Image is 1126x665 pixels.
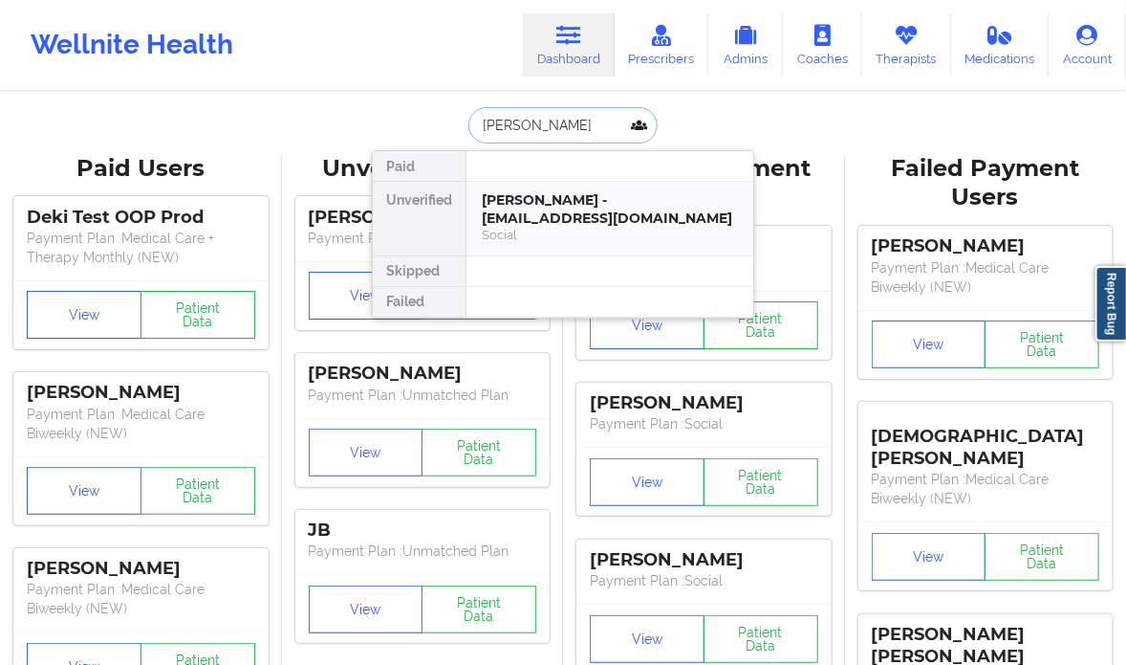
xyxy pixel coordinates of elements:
[783,13,862,77] a: Coaches
[862,13,951,77] a: Therapists
[872,235,1100,257] div: [PERSON_NAME]
[309,586,423,633] button: View
[590,301,704,349] button: View
[309,207,537,229] div: [PERSON_NAME]
[27,580,255,618] p: Payment Plan : Medical Care Biweekly (NEW)
[309,542,537,561] p: Payment Plan : Unmatched Plan
[590,615,704,663] button: View
[872,470,1100,508] p: Payment Plan : Medical Care Biweekly (NEW)
[27,229,255,267] p: Payment Plan : Medical Care + Therapy Monthly (NEW)
[27,405,255,443] p: Payment Plan : Medical Care Biweekly (NEW)
[309,429,423,477] button: View
[295,154,551,184] div: Unverified Users
[309,386,537,405] p: Payment Plan : Unmatched Plan
[482,191,738,227] div: [PERSON_NAME] - [EMAIL_ADDRESS][DOMAIN_NAME]
[590,414,818,433] p: Payment Plan : Social
[872,258,1100,297] p: Payment Plan : Medical Care Biweekly (NEW)
[482,227,738,243] div: Social
[590,458,704,506] button: View
[309,520,537,542] div: JB
[985,533,1099,581] button: Patient Data
[1095,266,1126,342] a: Report Bug
[27,382,255,404] div: [PERSON_NAME]
[27,467,141,515] button: View
[373,151,466,182] div: Paid
[872,321,986,368] button: View
[27,558,255,580] div: [PERSON_NAME]
[872,533,986,581] button: View
[708,13,783,77] a: Admins
[615,13,709,77] a: Prescribers
[13,154,269,184] div: Paid Users
[27,291,141,339] button: View
[872,411,1100,470] div: [DEMOGRAPHIC_DATA][PERSON_NAME]
[27,207,255,229] div: Deki Test OOP Prod
[858,154,1114,213] div: Failed Payment Users
[1049,13,1126,77] a: Account
[704,301,818,349] button: Patient Data
[373,287,466,318] div: Failed
[309,272,423,320] button: View
[590,571,818,590] p: Payment Plan : Social
[590,392,818,414] div: [PERSON_NAME]
[141,291,255,339] button: Patient Data
[704,458,818,506] button: Patient Data
[422,586,536,633] button: Patient Data
[373,256,466,287] div: Skipped
[309,363,537,385] div: [PERSON_NAME]
[590,549,818,571] div: [PERSON_NAME]
[141,467,255,515] button: Patient Data
[523,13,615,77] a: Dashboard
[422,429,536,477] button: Patient Data
[704,615,818,663] button: Patient Data
[309,229,537,248] p: Payment Plan : Unmatched Plan
[985,321,1099,368] button: Patient Data
[951,13,1050,77] a: Medications
[373,182,466,256] div: Unverified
